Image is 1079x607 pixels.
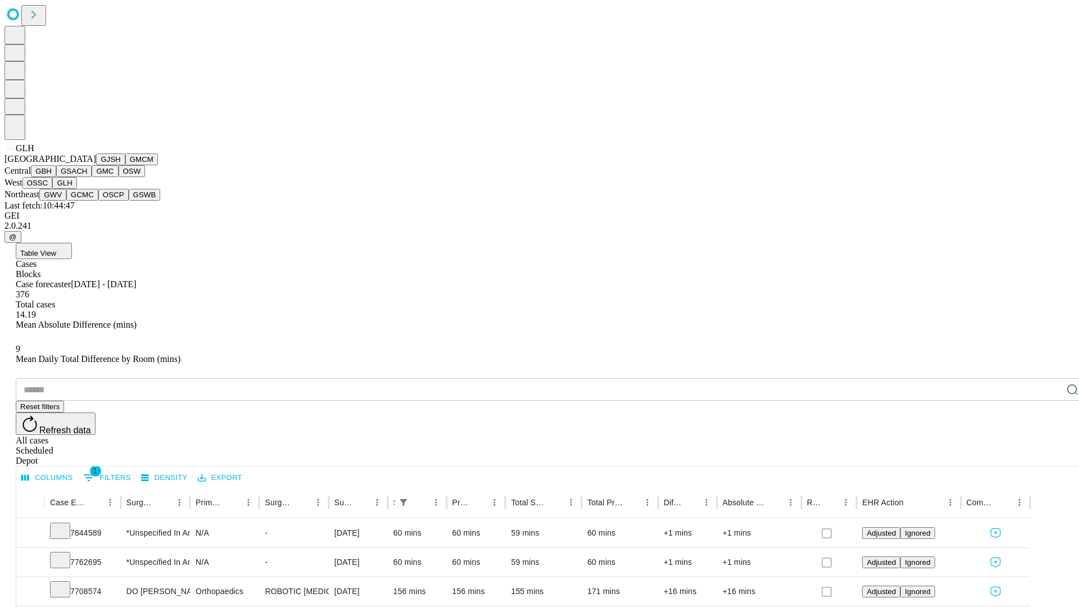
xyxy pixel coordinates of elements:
[50,577,115,606] div: 7708574
[265,498,293,507] div: Surgery Name
[90,465,101,477] span: 1
[129,189,161,201] button: GSWB
[241,495,256,510] button: Menu
[265,548,323,577] div: -
[196,577,253,606] div: Orthopaedics
[22,524,39,543] button: Expand
[196,548,253,577] div: N/A
[867,587,896,596] span: Adjusted
[22,582,39,602] button: Expand
[4,221,1075,231] div: 2.0.241
[428,495,444,510] button: Menu
[87,495,102,510] button: Sort
[511,498,546,507] div: Total Scheduled Duration
[723,548,796,577] div: +1 mins
[369,495,385,510] button: Menu
[807,498,822,507] div: Resolved in EHR
[56,165,92,177] button: GSACH
[52,177,76,189] button: GLH
[171,495,187,510] button: Menu
[767,495,783,510] button: Sort
[98,189,129,201] button: OSCP
[487,495,502,510] button: Menu
[587,577,652,606] div: 171 mins
[723,577,796,606] div: +16 mins
[699,495,714,510] button: Menu
[126,498,155,507] div: Surgeon Name
[967,498,995,507] div: Comments
[4,189,39,199] span: Northeast
[125,153,158,165] button: GMCM
[16,401,64,413] button: Reset filters
[92,165,118,177] button: GMC
[22,553,39,573] button: Expand
[683,495,699,510] button: Sort
[587,519,652,547] div: 60 mins
[547,495,563,510] button: Sort
[452,498,470,507] div: Predicted In Room Duration
[905,558,930,567] span: Ignored
[664,577,711,606] div: +16 mins
[16,310,36,319] span: 14.19
[452,519,500,547] div: 60 mins
[16,279,71,289] span: Case forecaster
[126,577,184,606] div: DO [PERSON_NAME] [PERSON_NAME]
[50,498,85,507] div: Case Epic Id
[66,189,98,201] button: GCMC
[102,495,118,510] button: Menu
[664,498,682,507] div: Difference
[393,519,441,547] div: 60 mins
[22,177,53,189] button: OSSC
[16,344,20,354] span: 9
[310,495,326,510] button: Menu
[664,519,711,547] div: +1 mins
[393,548,441,577] div: 60 mins
[511,548,576,577] div: 59 mins
[334,548,382,577] div: [DATE]
[511,519,576,547] div: 59 mins
[396,495,411,510] div: 1 active filter
[196,519,253,547] div: N/A
[393,498,395,507] div: Scheduled In Room Duration
[563,495,579,510] button: Menu
[225,495,241,510] button: Sort
[334,519,382,547] div: [DATE]
[4,178,22,187] span: West
[822,495,838,510] button: Sort
[905,587,930,596] span: Ignored
[20,402,60,411] span: Reset filters
[16,320,137,329] span: Mean Absolute Difference (mins)
[4,201,75,210] span: Last fetch: 10:44:47
[9,233,17,241] span: @
[96,153,125,165] button: GJSH
[334,498,352,507] div: Surgery Date
[265,577,323,606] div: ROBOTIC [MEDICAL_DATA] KNEE TOTAL
[353,495,369,510] button: Sort
[511,577,576,606] div: 155 mins
[624,495,640,510] button: Sort
[862,527,900,539] button: Adjusted
[723,498,766,507] div: Absolute Difference
[393,577,441,606] div: 156 mins
[16,143,34,153] span: GLH
[471,495,487,510] button: Sort
[334,577,382,606] div: [DATE]
[126,548,184,577] div: *Unspecified In And Out Surgery Glh
[126,519,184,547] div: *Unspecified In And Out Surgery Glh
[996,495,1012,510] button: Sort
[4,231,21,243] button: @
[867,529,896,537] span: Adjusted
[640,495,655,510] button: Menu
[900,527,935,539] button: Ignored
[862,556,900,568] button: Adjusted
[4,166,31,175] span: Central
[16,354,180,364] span: Mean Daily Total Difference by Room (mins)
[196,498,224,507] div: Primary Service
[867,558,896,567] span: Adjusted
[16,300,55,309] span: Total cases
[452,548,500,577] div: 60 mins
[723,519,796,547] div: +1 mins
[4,211,1075,221] div: GEI
[942,495,958,510] button: Menu
[862,498,903,507] div: EHR Action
